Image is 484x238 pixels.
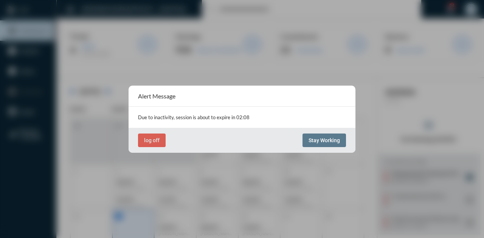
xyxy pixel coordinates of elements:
[309,137,340,143] span: Stay Working
[138,92,175,100] h2: Alert Message
[138,134,166,147] button: log off
[144,137,160,143] span: log off
[302,134,346,147] button: Stay Working
[138,114,346,120] p: Due to inactivity, session is about to expire in 02:08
